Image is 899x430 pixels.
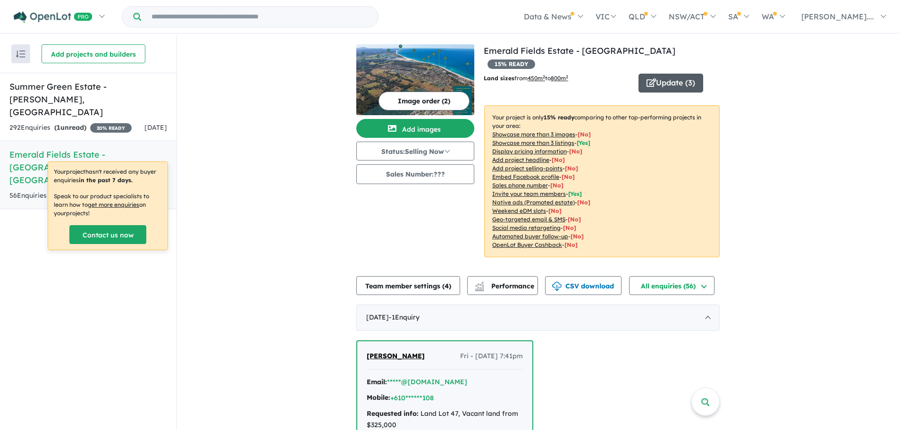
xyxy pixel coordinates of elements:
[367,351,425,362] a: [PERSON_NAME]
[543,74,545,79] sup: 2
[492,241,562,248] u: OpenLot Buyer Cashback
[367,378,387,386] strong: Email:
[460,351,523,362] span: Fri - [DATE] 7:41pm
[550,182,563,189] span: [ No ]
[42,44,145,63] button: Add projects and builders
[492,173,559,180] u: Embed Facebook profile
[552,156,565,163] span: [ No ]
[577,139,590,146] span: [ Yes ]
[552,282,562,291] img: download icon
[378,92,470,110] button: Image order (2)
[492,233,568,240] u: Automated buyer follow-up
[475,282,484,287] img: line-chart.svg
[367,393,390,402] strong: Mobile:
[356,276,460,295] button: Team member settings (4)
[88,201,139,208] u: get more enquiries
[356,44,474,115] img: Emerald Fields Estate - Old Bar
[492,148,567,155] u: Display pricing information
[548,207,562,214] span: [No]
[492,165,563,172] u: Add project selling-points
[367,409,419,418] strong: Requested info:
[492,207,546,214] u: Weekend eDM slots
[492,216,565,223] u: Geo-targeted email & SMS
[577,199,590,206] span: [No]
[528,75,545,82] u: 450 m
[475,285,484,291] img: bar-chart.svg
[568,190,582,197] span: [ Yes ]
[492,182,548,189] u: Sales phone number
[484,74,631,83] p: from
[487,59,535,69] span: 15 % READY
[356,142,474,160] button: Status:Selling Now
[389,313,420,321] span: - 1 Enquir y
[9,190,128,202] div: 56 Enquir ies
[639,74,703,93] button: Update (3)
[492,224,561,231] u: Social media retargeting
[144,123,167,132] span: [DATE]
[492,199,575,206] u: Native ads (Promoted estate)
[551,75,568,82] u: 800 m
[565,165,578,172] span: [ No ]
[356,164,474,184] button: Sales Number:???
[569,148,582,155] span: [ No ]
[544,114,574,121] b: 15 % ready
[578,131,591,138] span: [ No ]
[16,51,25,58] img: sort.svg
[367,352,425,360] span: [PERSON_NAME]
[54,168,162,185] p: Your project hasn't received any buyer enquiries
[90,123,132,133] span: 20 % READY
[57,123,60,132] span: 1
[492,131,575,138] u: Showcase more than 3 images
[79,177,133,184] b: in the past 7 days.
[69,225,146,244] a: Contact us now
[568,216,581,223] span: [No]
[484,45,675,56] a: Emerald Fields Estate - [GEOGRAPHIC_DATA]
[484,105,720,257] p: Your project is only comparing to other top-performing projects in your area: - - - - - - - - - -...
[545,276,622,295] button: CSV download
[492,139,574,146] u: Showcase more than 3 listings
[801,12,874,21] span: [PERSON_NAME]....
[356,304,720,331] div: [DATE]
[14,11,92,23] img: Openlot PRO Logo White
[484,75,514,82] b: Land sizes
[562,173,575,180] span: [ No ]
[9,148,167,186] h5: Emerald Fields Estate - [GEOGRAPHIC_DATA] , [GEOGRAPHIC_DATA]
[54,123,86,132] strong: ( unread)
[545,75,568,82] span: to
[54,192,162,218] p: Speak to our product specialists to learn how to on your projects !
[564,241,578,248] span: [No]
[566,74,568,79] sup: 2
[571,233,584,240] span: [No]
[629,276,714,295] button: All enquiries (56)
[467,276,538,295] button: Performance
[9,122,132,134] div: 292 Enquir ies
[563,224,576,231] span: [No]
[9,80,167,118] h5: Summer Green Estate - [PERSON_NAME] , [GEOGRAPHIC_DATA]
[356,119,474,138] button: Add images
[476,282,534,290] span: Performance
[492,190,566,197] u: Invite your team members
[492,156,549,163] u: Add project headline
[143,7,376,27] input: Try estate name, suburb, builder or developer
[445,282,449,290] span: 4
